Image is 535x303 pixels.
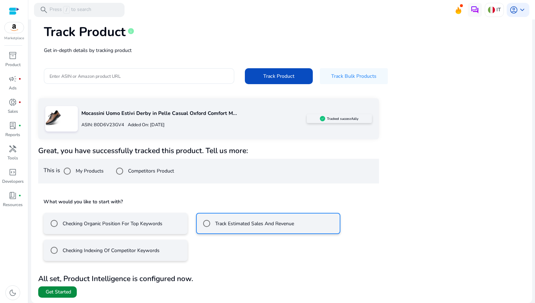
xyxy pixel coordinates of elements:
p: Ads [9,85,17,91]
span: fiber_manual_record [18,77,21,80]
p: IT [496,4,501,16]
button: Get Started [38,286,77,298]
span: / [63,6,70,14]
h5: Tracked successfully [327,117,358,121]
span: donut_small [8,98,17,106]
span: Track Bulk Products [331,72,376,80]
b: All set, Product Intelligence is configured now. [38,274,193,284]
span: Get Started [46,289,71,296]
span: search [40,6,48,14]
span: inventory_2 [8,51,17,60]
img: sellerapp_active [320,116,325,121]
p: Press to search [50,6,91,14]
span: account_circle [510,6,518,14]
label: Checking Organic Position For Top Keywords [61,220,162,227]
p: Reports [5,132,20,138]
div: This is [38,159,379,183]
span: code_blocks [8,168,17,176]
img: amazon.svg [5,22,24,33]
p: Product [5,62,21,68]
span: info [127,28,134,35]
span: fiber_manual_record [18,101,21,104]
span: fiber_manual_record [18,124,21,127]
p: ASIN: B0D6V23GV4 [81,122,124,128]
label: Competitors Product [127,167,174,175]
img: 715INBQl6NL.jpg [45,110,61,126]
span: keyboard_arrow_down [518,6,527,14]
button: Track Bulk Products [320,68,388,84]
p: Marketplace [4,36,24,41]
span: handyman [8,145,17,153]
h5: What would you like to start with? [44,198,374,205]
span: lab_profile [8,121,17,130]
span: book_4 [8,191,17,200]
span: campaign [8,75,17,83]
p: Resources [3,202,23,208]
img: it.svg [488,6,495,13]
p: Developers [2,178,24,185]
label: Track Estimated Sales And Revenue [214,220,294,227]
h1: Track Product [44,24,126,40]
p: Get in-depth details by tracking product [44,47,519,54]
p: Tools [7,155,18,161]
h4: Great, you have successfully tracked this product. Tell us more: [38,146,379,155]
span: fiber_manual_record [18,194,21,197]
label: My Products [74,167,104,175]
p: Added On: [DATE] [124,122,165,128]
span: Track Product [263,72,294,80]
span: dark_mode [8,289,17,297]
p: Mocassini Uomo Estivi Derby in Pelle Casual Oxford Comfort M... [81,110,306,117]
label: Checking Indexing Of Competitor Keywords [61,247,160,254]
p: Sales [8,108,18,115]
button: Track Product [245,68,313,84]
